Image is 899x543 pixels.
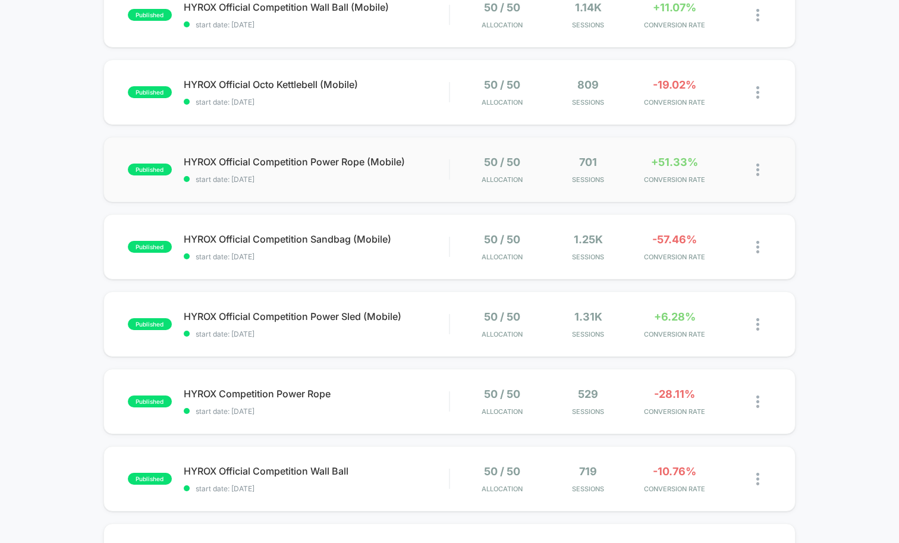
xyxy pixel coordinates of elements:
[128,396,172,407] span: published
[756,9,759,21] img: close
[634,175,715,184] span: CONVERSION RATE
[184,79,449,90] span: HYROX Official Octo Kettlebell (Mobile)
[579,465,597,478] span: 719
[484,465,520,478] span: 50 / 50
[548,407,628,416] span: Sessions
[756,164,759,176] img: close
[634,21,715,29] span: CONVERSION RATE
[548,330,628,338] span: Sessions
[128,318,172,330] span: published
[484,1,520,14] span: 50 / 50
[184,156,449,168] span: HYROX Official Competition Power Rope (Mobile)
[548,485,628,493] span: Sessions
[653,1,696,14] span: +11.07%
[184,175,449,184] span: start date: [DATE]
[128,9,172,21] span: published
[184,388,449,400] span: HYROX Competition Power Rope
[634,485,715,493] span: CONVERSION RATE
[653,465,696,478] span: -10.76%
[634,98,715,106] span: CONVERSION RATE
[652,233,697,246] span: -57.46%
[634,407,715,416] span: CONVERSION RATE
[128,473,172,485] span: published
[634,253,715,261] span: CONVERSION RATE
[184,484,449,493] span: start date: [DATE]
[548,175,628,184] span: Sessions
[184,407,449,416] span: start date: [DATE]
[184,20,449,29] span: start date: [DATE]
[128,164,172,175] span: published
[184,233,449,245] span: HYROX Official Competition Sandbag (Mobile)
[579,156,597,168] span: 701
[184,98,449,106] span: start date: [DATE]
[482,253,523,261] span: Allocation
[548,253,628,261] span: Sessions
[574,233,603,246] span: 1.25k
[548,21,628,29] span: Sessions
[184,252,449,261] span: start date: [DATE]
[482,175,523,184] span: Allocation
[578,388,598,400] span: 529
[184,1,449,13] span: HYROX Official Competition Wall Ball (Mobile)
[653,79,696,91] span: -19.02%
[756,396,759,408] img: close
[484,79,520,91] span: 50 / 50
[756,241,759,253] img: close
[756,473,759,485] img: close
[756,318,759,331] img: close
[574,310,602,323] span: 1.31k
[484,156,520,168] span: 50 / 50
[654,388,695,400] span: -28.11%
[577,79,599,91] span: 809
[184,465,449,477] span: HYROX Official Competition Wall Ball
[482,98,523,106] span: Allocation
[756,86,759,99] img: close
[128,241,172,253] span: published
[484,310,520,323] span: 50 / 50
[128,86,172,98] span: published
[548,98,628,106] span: Sessions
[482,485,523,493] span: Allocation
[634,330,715,338] span: CONVERSION RATE
[484,388,520,400] span: 50 / 50
[575,1,602,14] span: 1.14k
[654,310,696,323] span: +6.28%
[482,330,523,338] span: Allocation
[482,21,523,29] span: Allocation
[184,329,449,338] span: start date: [DATE]
[484,233,520,246] span: 50 / 50
[651,156,698,168] span: +51.33%
[482,407,523,416] span: Allocation
[184,310,449,322] span: HYROX Official Competition Power Sled (Mobile)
